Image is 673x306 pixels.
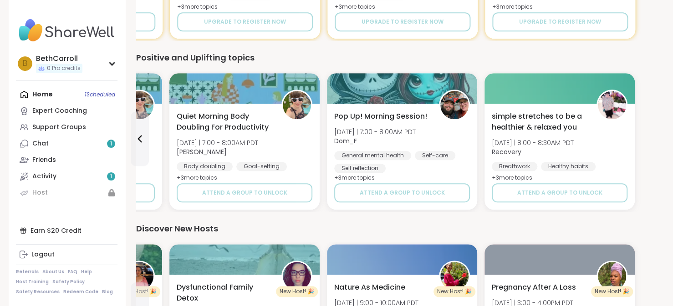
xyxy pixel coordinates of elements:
a: Expert Coaching [16,103,117,119]
span: [DATE] | 7:00 - 8:00AM PDT [334,127,416,136]
button: Upgrade to register now [177,12,313,31]
a: Redeem Code [63,289,98,295]
a: Referrals [16,269,39,275]
div: Expert Coaching [32,106,87,115]
a: Activity1 [16,168,117,185]
b: Dom_F [334,136,357,145]
a: About Us [42,269,64,275]
div: BethCarroll [36,54,82,64]
span: Dysfunctional Family Detox [177,282,271,304]
img: WendyPalePetalBloom [283,262,311,290]
a: Support Groups [16,119,117,135]
div: Chat [32,139,49,148]
div: Body doubling [177,162,233,171]
span: B [23,58,27,70]
a: Safety Resources [16,289,60,295]
span: Attend a group to unlock [202,189,287,197]
span: Pop Up! Morning Session! [334,111,427,122]
a: Chat1 [16,135,117,152]
div: Logout [31,250,55,259]
a: FAQ [68,269,77,275]
div: New Host! 🎉 [276,286,318,297]
img: Msyavi [125,262,153,290]
div: Discover New Hosts [136,222,653,235]
div: Host [32,188,48,197]
a: Host Training [16,279,49,285]
a: Help [81,269,92,275]
div: General mental health [334,151,411,160]
span: Upgrade to register now [362,18,444,26]
img: ShareWell Nav Logo [16,15,117,46]
div: Activity [32,172,56,181]
button: Attend a group to unlock [177,183,312,202]
span: [DATE] | 7:00 - 8:00AM PDT [177,138,258,147]
img: Adrienne_QueenOfTheDawn [125,91,153,119]
a: Logout [16,246,117,263]
div: Earn $20 Credit [16,222,117,239]
button: Upgrade to register now [335,12,470,31]
a: Friends [16,152,117,168]
div: Positive and Uplifting topics [136,51,653,64]
span: 0 Pro credits [47,65,81,72]
a: Host [16,185,117,201]
a: Safety Policy [52,279,85,285]
span: Nature As Medicine [334,282,405,293]
div: Friends [32,156,56,165]
span: 1 [110,140,112,148]
span: Quiet Morning Body Doubling For Productivity [177,111,271,133]
b: [PERSON_NAME] [177,147,227,156]
span: Upgrade to register now [204,18,286,26]
div: Support Groups [32,123,86,132]
div: Goal-setting [236,162,287,171]
span: 1 [110,173,112,181]
span: Attend a group to unlock [360,189,445,197]
a: Blog [102,289,113,295]
div: Self reflection [334,164,386,173]
img: Adrienne_QueenOfTheDawn [283,91,311,119]
div: Self-care [415,151,455,160]
div: New Host! 🎉 [118,286,160,297]
button: Attend a group to unlock [334,183,470,202]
